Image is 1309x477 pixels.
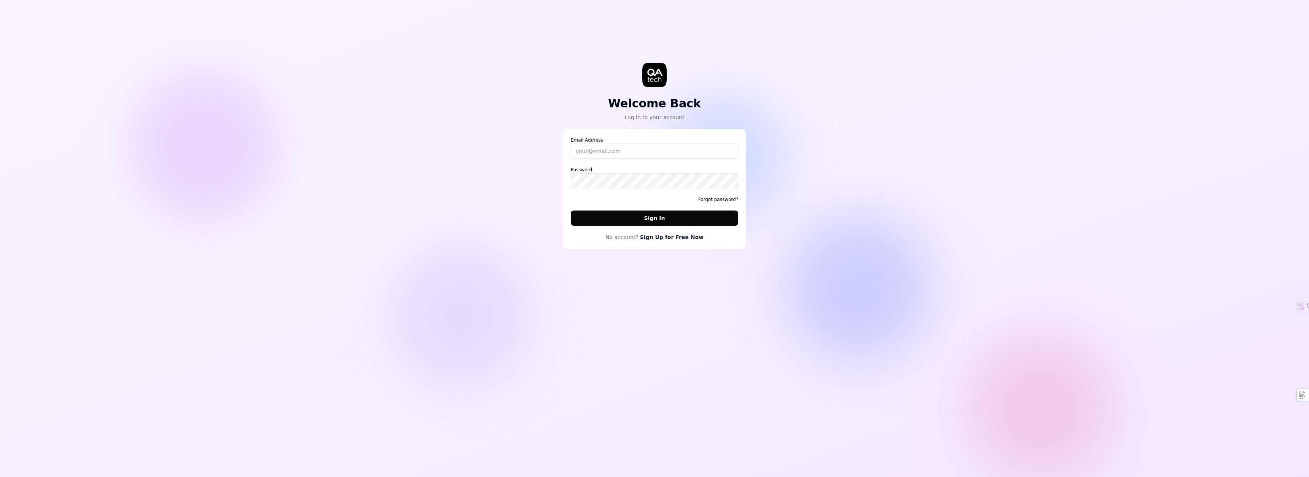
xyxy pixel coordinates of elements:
[608,95,701,112] h2: Welcome Back
[571,173,738,188] input: Password
[571,166,738,188] label: Password
[571,144,738,159] input: Email Address
[571,137,738,159] label: Email Address
[640,233,704,241] a: Sign Up for Free Now
[605,233,639,241] span: No account?
[571,211,738,226] button: Sign In
[698,196,738,203] a: Forgot password?
[608,113,701,121] div: Log in to your account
